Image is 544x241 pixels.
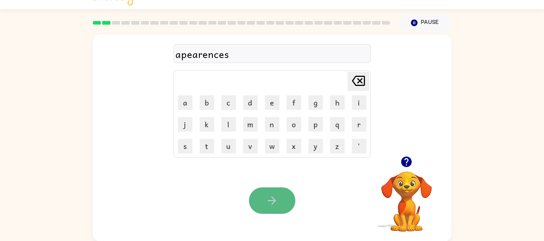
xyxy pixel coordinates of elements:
button: p [308,117,323,132]
button: o [287,117,301,132]
video: Your browser must support playing .mp4 files to use Literably. Please try using another browser. [370,160,443,233]
button: a [178,95,192,110]
button: ' [352,139,366,153]
button: d [243,95,258,110]
button: g [308,95,323,110]
button: t [200,139,214,153]
button: b [200,95,214,110]
button: l [221,117,236,132]
button: h [330,95,345,110]
button: s [178,139,192,153]
button: c [221,95,236,110]
button: q [330,117,345,132]
button: z [330,139,345,153]
button: w [265,139,279,153]
button: u [221,139,236,153]
button: x [287,139,301,153]
button: f [287,95,301,110]
button: j [178,117,192,132]
button: Pause [399,14,452,31]
button: k [200,117,214,132]
button: e [265,95,279,110]
button: i [352,95,366,110]
button: y [308,139,323,153]
button: n [265,117,279,132]
div: apearences [176,46,369,62]
button: v [243,139,258,153]
button: r [352,117,366,132]
button: m [243,117,258,132]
